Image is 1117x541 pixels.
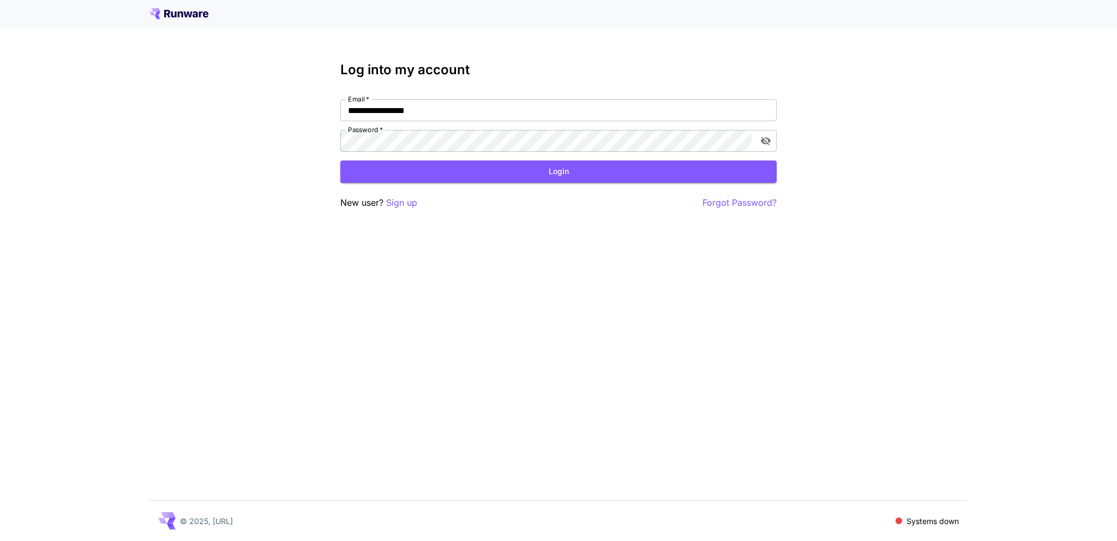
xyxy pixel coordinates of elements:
button: Forgot Password? [702,196,777,210]
button: Sign up [386,196,417,210]
h3: Log into my account [340,62,777,78]
button: toggle password visibility [756,131,776,151]
p: Systems down [906,515,959,527]
button: Login [340,160,777,183]
label: Email [348,94,369,104]
label: Password [348,125,383,134]
p: New user? [340,196,417,210]
p: © 2025, [URL] [180,515,233,527]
